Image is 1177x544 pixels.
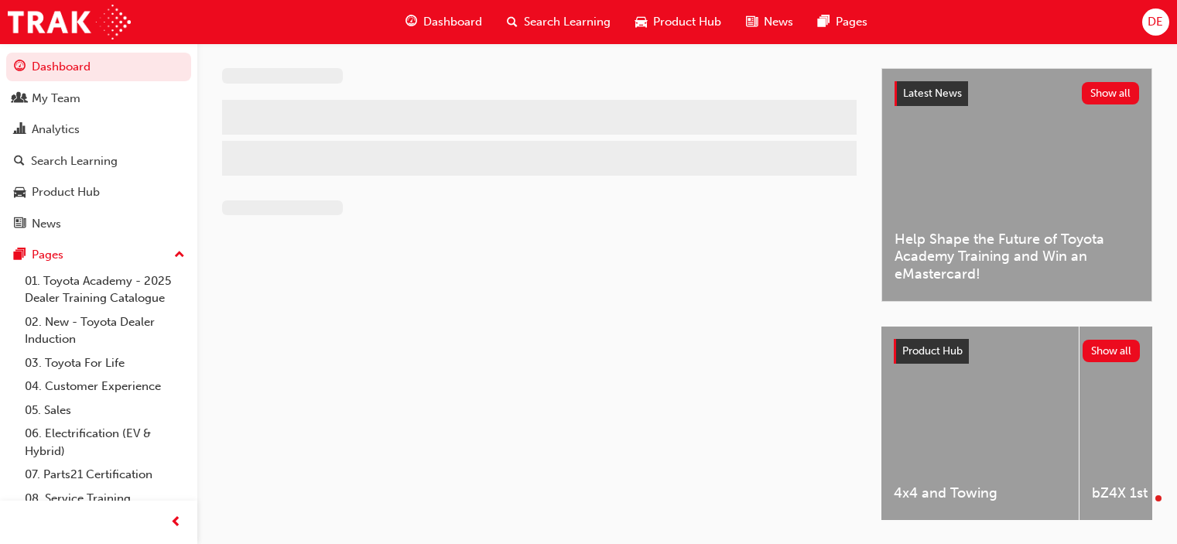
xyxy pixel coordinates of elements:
div: Analytics [32,121,80,139]
span: pages-icon [818,12,830,32]
button: DashboardMy TeamAnalyticsSearch LearningProduct HubNews [6,50,191,241]
a: Product Hub [6,178,191,207]
div: My Team [32,90,80,108]
a: 04. Customer Experience [19,375,191,399]
span: search-icon [507,12,518,32]
div: Product Hub [32,183,100,201]
a: search-iconSearch Learning [494,6,623,38]
span: Product Hub [902,344,963,358]
button: Show all [1083,340,1141,362]
button: Show all [1082,82,1140,104]
button: DE [1142,9,1169,36]
iframe: Intercom live chat [1124,491,1162,529]
a: News [6,210,191,238]
div: Pages [32,246,63,264]
a: 02. New - Toyota Dealer Induction [19,310,191,351]
a: Analytics [6,115,191,144]
a: 08. Service Training [19,487,191,511]
span: Dashboard [423,13,482,31]
span: news-icon [746,12,758,32]
span: Pages [836,13,867,31]
a: Dashboard [6,53,191,81]
span: search-icon [14,155,25,169]
span: 4x4 and Towing [894,484,1066,502]
a: 07. Parts21 Certification [19,463,191,487]
a: Search Learning [6,147,191,176]
div: News [32,215,61,233]
button: Pages [6,241,191,269]
a: 4x4 and Towing [881,327,1079,520]
a: pages-iconPages [806,6,880,38]
a: Product HubShow all [894,339,1140,364]
span: Product Hub [653,13,721,31]
span: Search Learning [524,13,611,31]
span: car-icon [14,186,26,200]
a: Latest NewsShow all [895,81,1139,106]
span: News [764,13,793,31]
span: pages-icon [14,248,26,262]
a: 01. Toyota Academy - 2025 Dealer Training Catalogue [19,269,191,310]
a: 03. Toyota For Life [19,351,191,375]
span: people-icon [14,92,26,106]
a: 05. Sales [19,399,191,423]
span: up-icon [174,245,185,265]
a: guage-iconDashboard [393,6,494,38]
span: prev-icon [170,513,182,532]
a: My Team [6,84,191,113]
span: guage-icon [405,12,417,32]
img: Trak [8,5,131,39]
span: guage-icon [14,60,26,74]
a: news-iconNews [734,6,806,38]
span: DE [1148,13,1163,31]
a: 06. Electrification (EV & Hybrid) [19,422,191,463]
span: car-icon [635,12,647,32]
span: Latest News [903,87,962,100]
span: chart-icon [14,123,26,137]
span: Help Shape the Future of Toyota Academy Training and Win an eMastercard! [895,231,1139,283]
div: Search Learning [31,152,118,170]
a: car-iconProduct Hub [623,6,734,38]
span: news-icon [14,217,26,231]
a: Latest NewsShow allHelp Shape the Future of Toyota Academy Training and Win an eMastercard! [881,68,1152,302]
